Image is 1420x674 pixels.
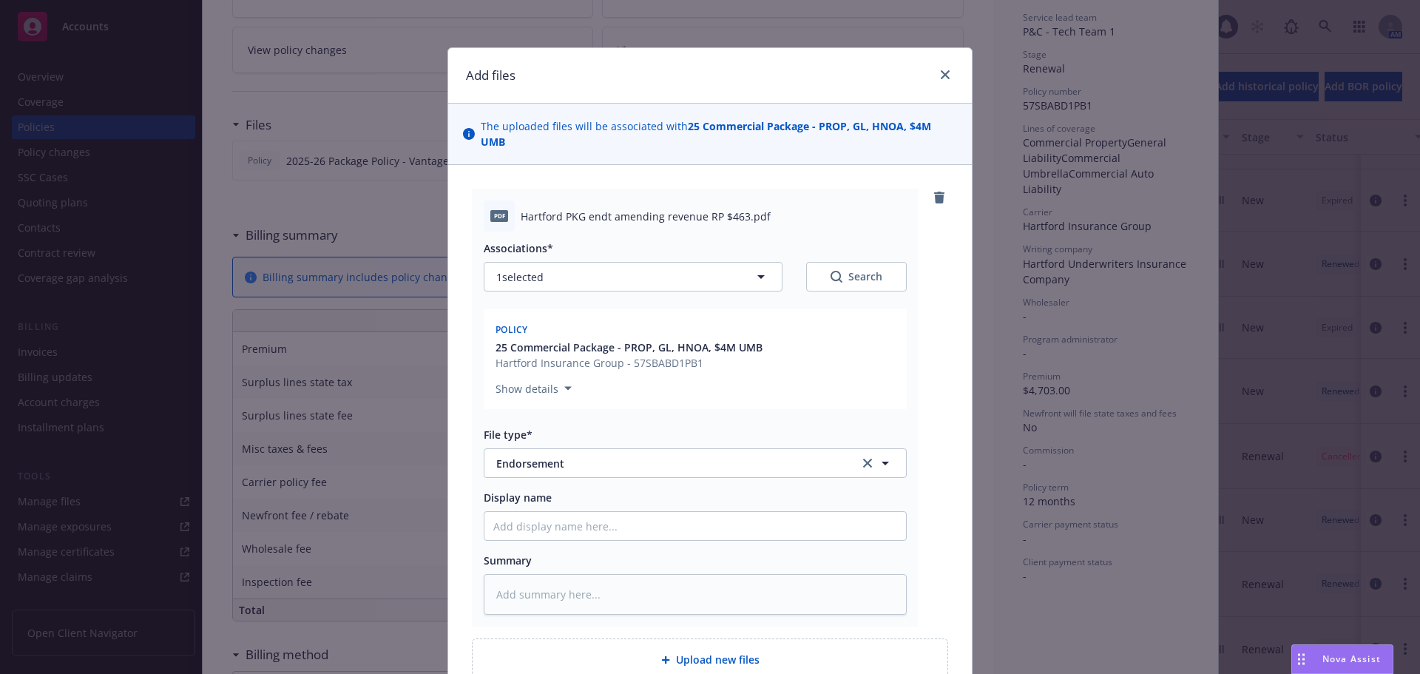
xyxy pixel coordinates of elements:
[481,118,957,149] span: The uploaded files will be associated with
[1291,644,1393,674] button: Nova Assist
[930,189,948,206] a: remove
[1292,645,1311,673] div: Drag to move
[1322,653,1381,665] span: Nova Assist
[481,119,931,149] strong: 25 Commercial Package - PROP, GL, HNOA, $4M UMB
